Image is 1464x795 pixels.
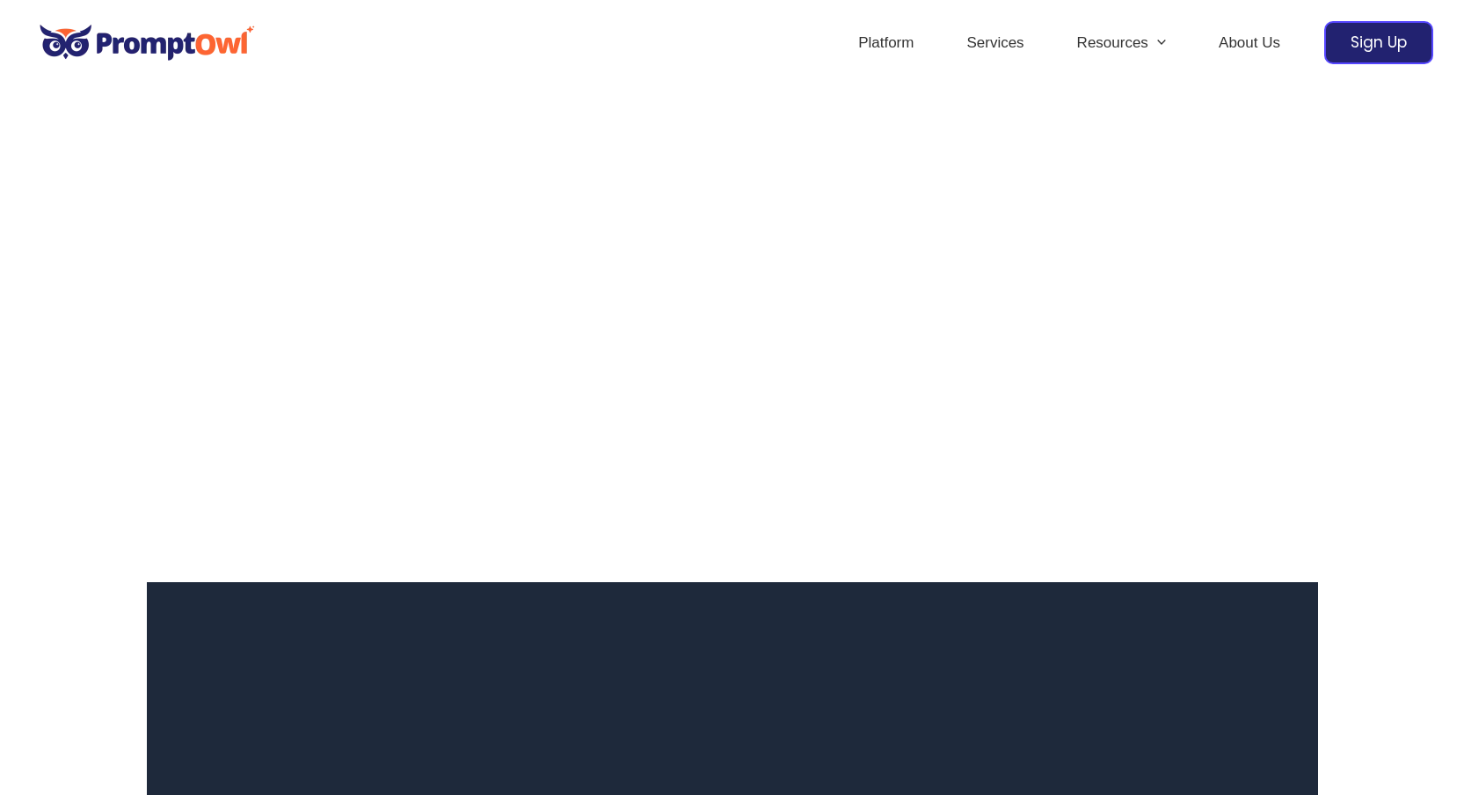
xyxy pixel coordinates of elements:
a: About Us [1192,12,1307,74]
span: Menu Toggle [1148,12,1166,74]
nav: Site Navigation: Header [832,12,1307,74]
a: Services [940,12,1050,74]
a: Sign Up [1324,21,1433,64]
img: promptowl.ai logo [31,12,264,73]
a: ResourcesMenu Toggle [1051,12,1192,74]
a: Platform [832,12,940,74]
